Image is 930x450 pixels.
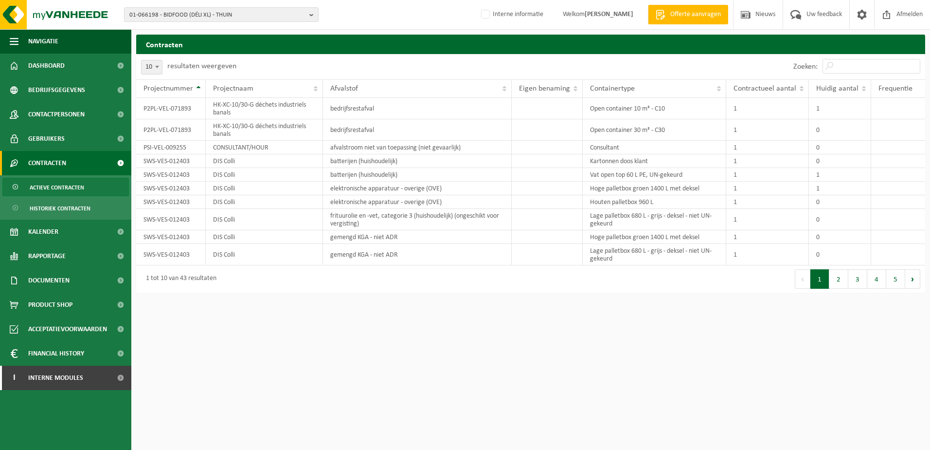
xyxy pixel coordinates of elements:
[28,244,66,268] span: Rapportage
[167,62,236,70] label: resultaten weergeven
[206,141,323,154] td: CONSULTANT/HOUR
[206,154,323,168] td: DIS Colli
[809,244,871,265] td: 0
[809,182,871,195] td: 1
[323,119,512,141] td: bedrijfsrestafval
[330,85,358,93] span: Afvalstof
[726,209,809,230] td: 1
[809,230,871,244] td: 0
[2,178,129,196] a: Actieve contracten
[583,195,727,209] td: Houten palletbox 960 L
[726,141,809,154] td: 1
[809,119,871,141] td: 0
[726,154,809,168] td: 1
[136,35,925,54] h2: Contracten
[136,98,206,119] td: P2PL-VEL-071893
[136,168,206,182] td: SWS-VES-012403
[590,85,635,93] span: Containertype
[136,141,206,154] td: PSI-VEL-009255
[28,366,83,390] span: Interne modules
[136,244,206,265] td: SWS-VES-012403
[519,85,570,93] span: Eigen benaming
[141,270,216,288] div: 1 tot 10 van 43 resultaten
[206,98,323,119] td: HK-XC-10/30-G déchets industriels banals
[809,195,871,209] td: 0
[28,29,58,54] span: Navigatie
[28,54,65,78] span: Dashboard
[583,154,727,168] td: Kartonnen doos klant
[323,154,512,168] td: batterijen (huishoudelijk)
[206,209,323,230] td: DIS Colli
[28,127,65,151] span: Gebruikers
[726,182,809,195] td: 1
[648,5,728,24] a: Offerte aanvragen
[726,244,809,265] td: 1
[323,141,512,154] td: afvalstroom niet van toepassing (niet gevaarlijk)
[809,209,871,230] td: 0
[136,154,206,168] td: SWS-VES-012403
[809,168,871,182] td: 1
[809,141,871,154] td: 0
[810,269,829,289] button: 1
[583,209,727,230] td: Lage palletbox 680 L - grijs - deksel - niet UN-gekeurd
[2,199,129,217] a: Historiek contracten
[323,244,512,265] td: gemengd KGA - niet ADR
[323,195,512,209] td: elektronische apparatuur - overige (OVE)
[867,269,886,289] button: 4
[28,317,107,341] span: Acceptatievoorwaarden
[795,269,810,289] button: Previous
[136,230,206,244] td: SWS-VES-012403
[28,78,85,102] span: Bedrijfsgegevens
[585,11,633,18] strong: [PERSON_NAME]
[726,119,809,141] td: 1
[206,182,323,195] td: DIS Colli
[206,195,323,209] td: DIS Colli
[668,10,723,19] span: Offerte aanvragen
[479,7,543,22] label: Interne informatie
[206,168,323,182] td: DIS Colli
[726,195,809,209] td: 1
[583,230,727,244] td: Hoge palletbox groen 1400 L met deksel
[28,151,66,175] span: Contracten
[809,98,871,119] td: 1
[583,119,727,141] td: Open container 30 m³ - C30
[28,102,85,127] span: Contactpersonen
[28,268,70,293] span: Documenten
[583,141,727,154] td: Consultant
[323,168,512,182] td: batterijen (huishoudelijk)
[136,182,206,195] td: SWS-VES-012403
[583,168,727,182] td: Vat open top 60 L PE, UN-gekeurd
[30,199,90,218] span: Historiek contracten
[206,230,323,244] td: DIS Colli
[583,244,727,265] td: Lage palletbox 680 L - grijs - deksel - niet UN-gekeurd
[886,269,905,289] button: 5
[583,182,727,195] td: Hoge palletbox groen 1400 L met deksel
[206,244,323,265] td: DIS Colli
[905,269,920,289] button: Next
[28,220,58,244] span: Kalender
[136,195,206,209] td: SWS-VES-012403
[213,85,253,93] span: Projectnaam
[829,269,848,289] button: 2
[583,98,727,119] td: Open container 10 m³ - C10
[816,85,858,93] span: Huidig aantal
[206,119,323,141] td: HK-XC-10/30-G déchets industriels banals
[30,178,84,197] span: Actieve contracten
[10,366,18,390] span: I
[809,154,871,168] td: 0
[726,230,809,244] td: 1
[848,269,867,289] button: 3
[878,85,912,93] span: Frequentie
[143,85,193,93] span: Projectnummer
[136,209,206,230] td: SWS-VES-012403
[28,341,84,366] span: Financial History
[124,7,319,22] button: 01-066198 - BIDFOOD (DÉLI XL) - THUIN
[142,60,162,74] span: 10
[726,98,809,119] td: 1
[28,293,72,317] span: Product Shop
[323,230,512,244] td: gemengd KGA - niet ADR
[129,8,305,22] span: 01-066198 - BIDFOOD (DÉLI XL) - THUIN
[141,60,162,75] span: 10
[323,209,512,230] td: frituurolie en -vet, categorie 3 (huishoudelijk) (ongeschikt voor vergisting)
[323,182,512,195] td: elektronische apparatuur - overige (OVE)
